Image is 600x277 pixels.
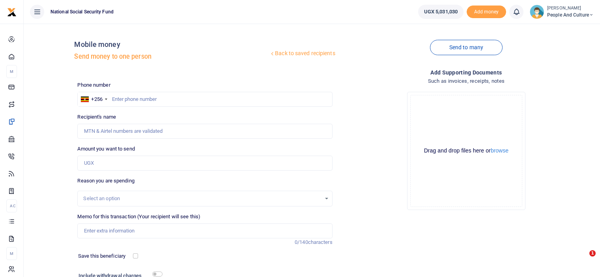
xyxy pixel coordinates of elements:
a: profile-user [PERSON_NAME] People and Culture [530,5,594,19]
h5: Send money to one person [74,53,269,61]
img: logo-small [7,7,17,17]
h4: Mobile money [74,40,269,49]
div: +256 [91,95,102,103]
span: Add money [467,6,506,19]
span: National Social Security Fund [47,8,117,15]
input: MTN & Airtel numbers are validated [77,124,332,139]
li: M [6,65,17,78]
li: Wallet ballance [415,5,467,19]
li: Ac [6,199,17,212]
input: Enter extra information [77,223,332,238]
div: Drag and drop files here or [411,147,522,154]
img: profile-user [530,5,544,19]
a: UGX 5,031,030 [418,5,464,19]
span: People and Culture [547,11,594,19]
input: UGX [77,156,332,171]
li: Toup your wallet [467,6,506,19]
label: Phone number [77,81,110,89]
span: 0/140 [295,239,308,245]
h4: Such as invoices, receipts, notes [339,77,594,86]
a: Add money [467,8,506,14]
a: logo-small logo-large logo-large [7,9,17,15]
div: Uganda: +256 [78,92,109,106]
div: File Uploader [407,92,525,210]
span: characters [308,239,333,245]
button: browse [491,148,508,153]
label: Save this beneficiary [78,252,125,260]
a: Back to saved recipients [269,46,336,61]
a: Send to many [430,40,503,55]
iframe: Intercom live chat [573,250,592,269]
div: Select an option [83,195,321,203]
small: [PERSON_NAME] [547,5,594,12]
li: M [6,247,17,260]
label: Reason you are spending [77,177,134,185]
label: Recipient's name [77,113,116,121]
input: Enter phone number [77,92,332,107]
label: Amount you want to send [77,145,135,153]
h4: Add supporting Documents [339,68,594,77]
span: UGX 5,031,030 [424,8,458,16]
span: 1 [589,250,596,257]
label: Memo for this transaction (Your recipient will see this) [77,213,200,221]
